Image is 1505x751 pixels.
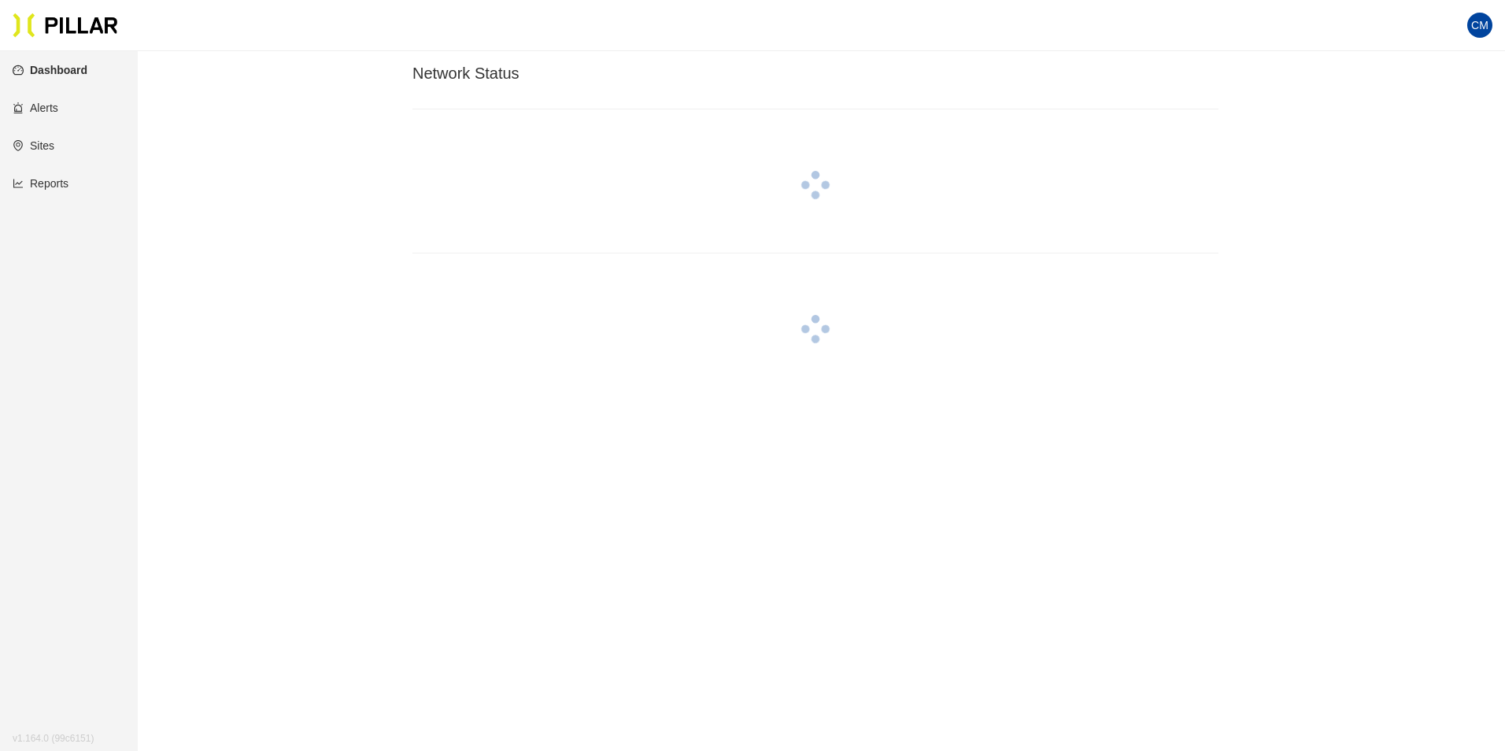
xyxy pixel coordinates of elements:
[13,64,87,76] a: dashboardDashboard
[412,64,1218,83] h3: Network Status
[13,177,68,190] a: line-chartReports
[13,139,54,152] a: environmentSites
[13,13,118,38] img: Pillar Technologies
[13,102,58,114] a: alertAlerts
[1471,13,1488,38] span: CM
